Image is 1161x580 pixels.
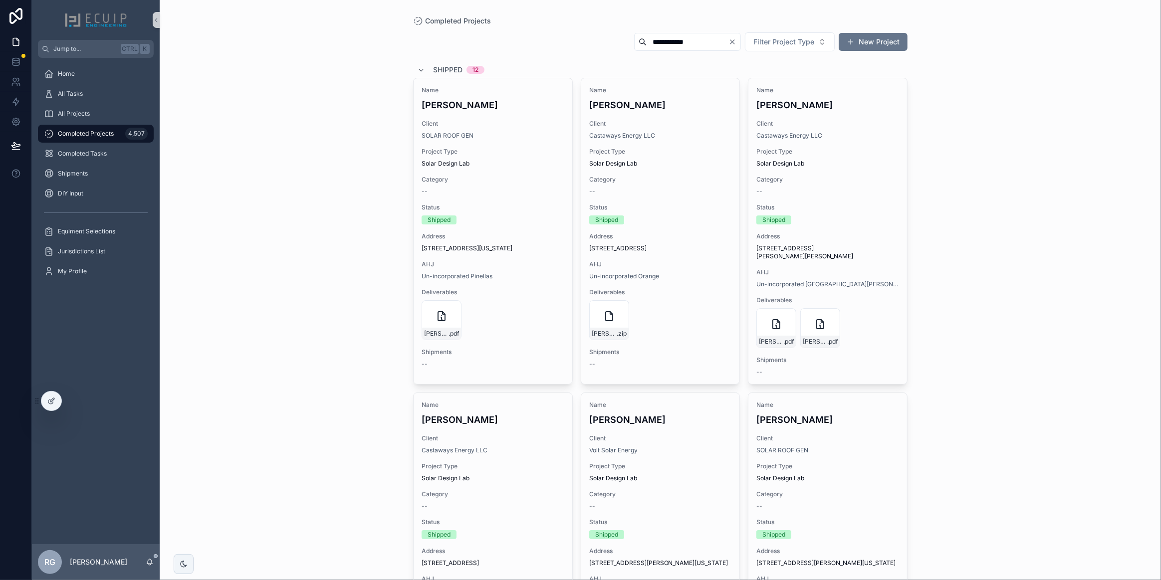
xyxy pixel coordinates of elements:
[422,86,564,94] span: Name
[422,160,469,168] span: Solar Design Lab
[422,518,564,526] span: Status
[756,232,899,240] span: Address
[589,490,732,498] span: Category
[58,110,90,118] span: All Projects
[589,132,655,140] a: Castaways Energy LLC
[141,45,149,53] span: K
[589,446,638,454] a: Volt Solar Energy
[422,288,564,296] span: Deliverables
[422,434,564,442] span: Client
[589,176,732,184] span: Category
[422,244,564,252] span: [STREET_ADDRESS][US_STATE]
[422,348,564,356] span: Shipments
[38,105,154,123] a: All Projects
[762,530,785,539] div: Shipped
[58,150,107,158] span: Completed Tasks
[422,176,564,184] span: Category
[756,462,899,470] span: Project Type
[422,502,428,510] span: --
[783,338,794,346] span: .pdf
[592,330,617,338] span: [PERSON_NAME]
[422,272,492,280] a: Un-incorporated Pinellas
[756,368,762,376] span: --
[756,203,899,211] span: Status
[595,215,618,224] div: Shipped
[756,502,762,510] span: --
[38,145,154,163] a: Completed Tasks
[38,262,154,280] a: My Profile
[756,86,899,94] span: Name
[756,518,899,526] span: Status
[422,401,564,409] span: Name
[728,38,740,46] button: Clear
[756,148,899,156] span: Project Type
[58,227,115,235] span: Equiment Selections
[756,296,899,304] span: Deliverables
[756,132,822,140] a: Castaways Energy LLC
[589,232,732,240] span: Address
[756,446,808,454] span: SOLAR ROOF GEN
[756,280,899,288] a: Un-incorporated [GEOGRAPHIC_DATA][PERSON_NAME]
[38,125,154,143] a: Completed Projects4,507
[589,244,732,252] span: [STREET_ADDRESS]
[58,267,87,275] span: My Profile
[38,65,154,83] a: Home
[58,130,114,138] span: Completed Projects
[589,462,732,470] span: Project Type
[589,474,637,482] span: Solar Design Lab
[589,401,732,409] span: Name
[472,66,478,74] div: 12
[589,288,732,296] span: Deliverables
[589,518,732,526] span: Status
[422,148,564,156] span: Project Type
[589,559,732,567] span: [STREET_ADDRESS][PERSON_NAME][US_STATE]
[422,188,428,195] span: --
[756,547,899,555] span: Address
[803,338,827,346] span: [PERSON_NAME]-Structural-Letter_signed
[58,247,105,255] span: Jurisdictions List
[58,90,83,98] span: All Tasks
[589,260,732,268] span: AHJ
[38,242,154,260] a: Jurisdictions List
[589,272,659,280] a: Un-incorporated Orange
[125,128,148,140] div: 4,507
[756,188,762,195] span: --
[748,78,908,385] a: Name[PERSON_NAME]ClientCastaways Energy LLCProject TypeSolar Design LabCategory--StatusShippedAdd...
[617,330,627,338] span: .zip
[58,190,83,197] span: DIY Input
[121,44,139,54] span: Ctrl
[424,330,449,338] span: [PERSON_NAME]-Engineering_signed
[589,203,732,211] span: Status
[38,222,154,240] a: Equiment Selections
[756,474,804,482] span: Solar Design Lab
[422,462,564,470] span: Project Type
[589,160,637,168] span: Solar Design Lab
[759,338,783,346] span: [PERSON_NAME]
[756,559,899,567] span: [STREET_ADDRESS][PERSON_NAME][US_STATE]
[756,413,899,426] h4: [PERSON_NAME]
[70,557,127,567] p: [PERSON_NAME]
[756,401,899,409] span: Name
[44,556,55,568] span: RG
[589,348,732,356] span: Shipments
[413,16,491,26] a: Completed Projects
[422,120,564,128] span: Client
[422,474,469,482] span: Solar Design Lab
[756,244,899,260] span: [STREET_ADDRESS][PERSON_NAME][PERSON_NAME]
[756,490,899,498] span: Category
[756,268,899,276] span: AHJ
[756,356,899,364] span: Shipments
[38,85,154,103] a: All Tasks
[422,98,564,112] h4: [PERSON_NAME]
[756,120,899,128] span: Client
[589,98,732,112] h4: [PERSON_NAME]
[589,547,732,555] span: Address
[422,446,487,454] a: Castaways Energy LLC
[58,70,75,78] span: Home
[589,148,732,156] span: Project Type
[38,185,154,202] a: DIY Input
